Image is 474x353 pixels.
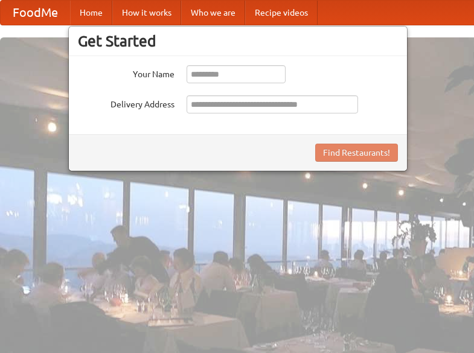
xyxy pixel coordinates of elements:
[315,144,398,162] button: Find Restaurants!
[245,1,318,25] a: Recipe videos
[78,65,175,80] label: Your Name
[70,1,112,25] a: Home
[181,1,245,25] a: Who we are
[1,1,70,25] a: FoodMe
[78,95,175,110] label: Delivery Address
[112,1,181,25] a: How it works
[78,32,398,50] h3: Get Started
